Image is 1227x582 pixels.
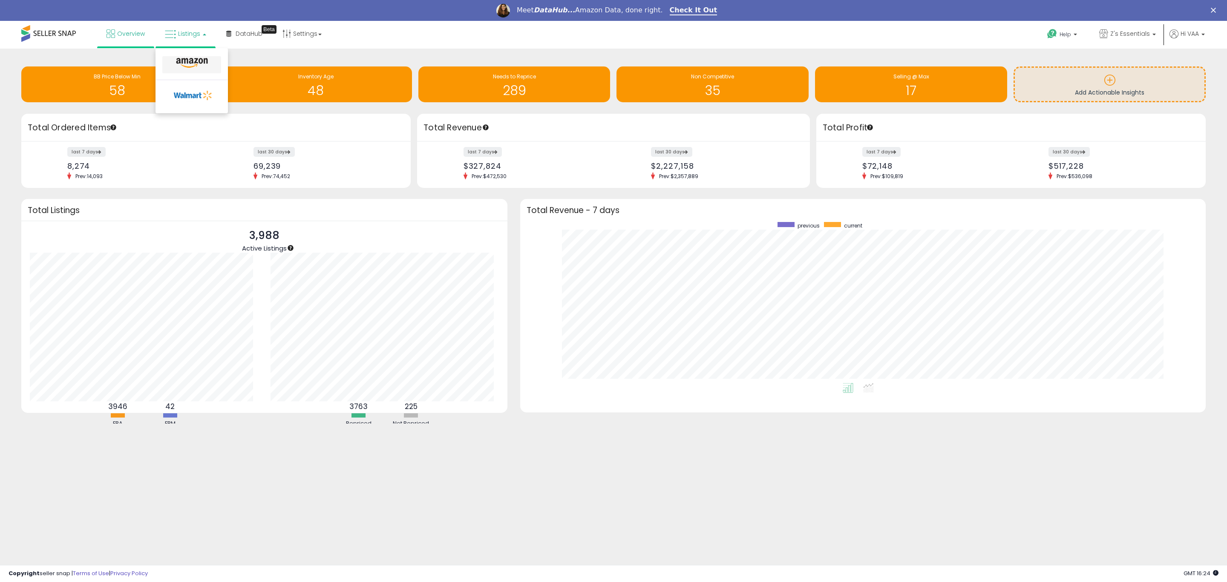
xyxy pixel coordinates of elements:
[1169,29,1205,49] a: Hi VAA
[1040,22,1086,49] a: Help
[117,29,145,38] span: Overview
[220,21,269,46] a: DataHub
[893,73,929,80] span: Selling @ Max
[815,66,1007,102] a: Selling @ Max 17
[26,84,209,98] h1: 58
[100,21,151,46] a: Overview
[423,122,804,134] h3: Total Revenue
[1093,21,1162,49] a: Z's Essentials
[165,401,175,412] b: 42
[242,244,287,253] span: Active Listings
[418,66,611,102] a: Needs to Reprice 289
[493,73,536,80] span: Needs to Reprice
[71,173,107,180] span: Prev: 14,093
[109,124,117,131] div: Tooltip anchor
[798,222,820,229] span: previous
[467,173,511,180] span: Prev: $472,530
[28,207,501,213] h3: Total Listings
[257,173,294,180] span: Prev: 74,452
[220,66,412,102] a: Inventory Age 48
[651,147,692,157] label: last 30 days
[386,420,437,428] div: Not Repriced
[691,73,734,80] span: Non Competitive
[108,401,127,412] b: 3946
[1015,68,1204,101] a: Add Actionable Insights
[1211,8,1219,13] div: Close
[21,66,213,102] a: BB Price Below Min 58
[287,244,294,252] div: Tooltip anchor
[819,84,1003,98] h1: 17
[405,401,418,412] b: 225
[276,21,328,46] a: Settings
[862,147,901,157] label: last 7 days
[253,147,295,157] label: last 30 days
[651,161,795,170] div: $2,227,158
[655,173,703,180] span: Prev: $2,357,889
[1181,29,1199,38] span: Hi VAA
[1047,29,1057,39] i: Get Help
[333,420,384,428] div: Repriced
[517,6,663,14] div: Meet Amazon Data, done right.
[866,124,874,131] div: Tooltip anchor
[823,122,1199,134] h3: Total Profit
[236,29,262,38] span: DataHub
[144,420,196,428] div: FBM
[253,161,396,170] div: 69,239
[1048,161,1191,170] div: $517,228
[862,161,1005,170] div: $72,148
[178,29,200,38] span: Listings
[464,161,607,170] div: $327,824
[527,207,1199,213] h3: Total Revenue - 7 days
[224,84,408,98] h1: 48
[158,21,213,46] a: Listings
[242,228,287,244] p: 3,988
[67,161,210,170] div: 8,274
[423,84,606,98] h1: 289
[496,4,510,17] img: Profile image for Georgie
[298,73,334,80] span: Inventory Age
[1075,88,1144,97] span: Add Actionable Insights
[616,66,809,102] a: Non Competitive 35
[670,6,717,15] a: Check It Out
[94,73,141,80] span: BB Price Below Min
[67,147,106,157] label: last 7 days
[92,420,143,428] div: FBA
[1110,29,1150,38] span: Z's Essentials
[349,401,368,412] b: 3763
[866,173,907,180] span: Prev: $109,819
[621,84,804,98] h1: 35
[262,25,277,34] div: Tooltip anchor
[482,124,490,131] div: Tooltip anchor
[1052,173,1097,180] span: Prev: $536,098
[1060,31,1071,38] span: Help
[464,147,502,157] label: last 7 days
[844,222,862,229] span: current
[28,122,404,134] h3: Total Ordered Items
[534,6,575,14] i: DataHub...
[1048,147,1090,157] label: last 30 days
